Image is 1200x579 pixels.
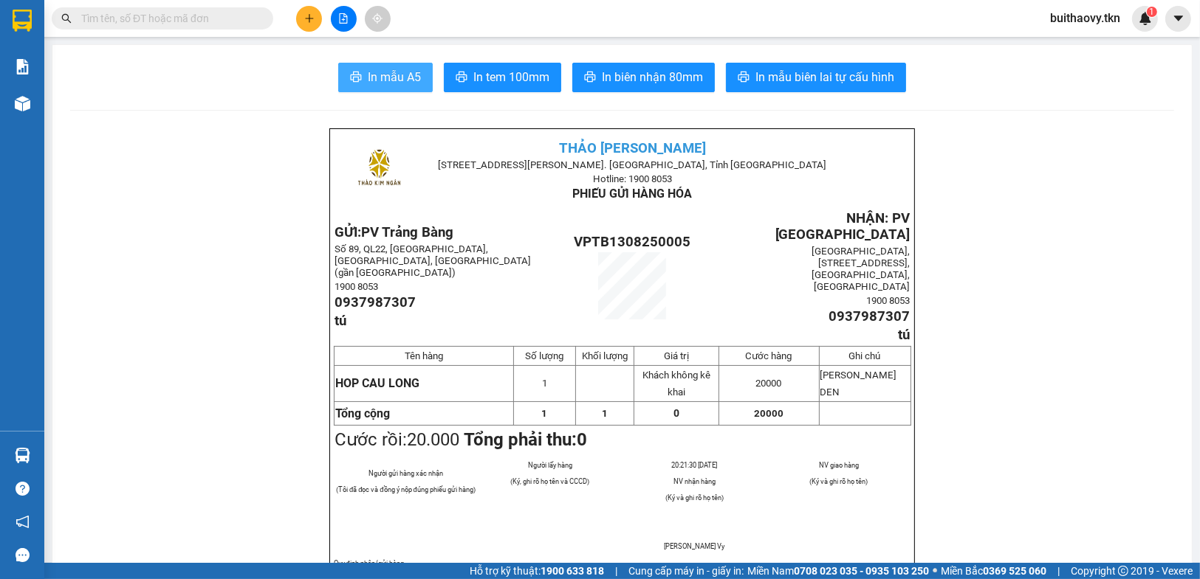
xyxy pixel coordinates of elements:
span: plus [304,13,315,24]
span: PHIẾU GỬI HÀNG HÓA [573,187,693,201]
span: 1 [602,408,608,419]
span: Số lượng [525,350,563,361]
span: copyright [1118,566,1128,576]
button: plus [296,6,322,32]
span: 0937987307 [829,308,911,325]
span: 20000 [756,378,782,389]
span: In biên nhận 80mm [602,68,703,86]
span: Hỗ trợ kỹ thuật: [470,563,604,579]
span: Cước rồi: [335,429,587,450]
span: notification [16,515,30,529]
button: printerIn tem 100mm [444,63,561,92]
span: Người gửi hàng xác nhận [368,469,443,477]
span: [GEOGRAPHIC_DATA], [STREET_ADDRESS], [GEOGRAPHIC_DATA], [GEOGRAPHIC_DATA] [812,246,911,292]
span: tú [335,313,346,329]
button: file-add [331,6,357,32]
span: PV Trảng Bàng [361,224,453,240]
span: NHẬN: PV [GEOGRAPHIC_DATA] [775,210,911,243]
span: 20000 [754,408,784,419]
span: In tem 100mm [473,68,549,86]
span: tú [899,327,911,343]
span: Khách không kê khai [642,370,710,398]
span: Quy định nhận/gửi hàng [334,559,404,567]
span: In mẫu biên lai tự cấu hình [755,68,894,86]
strong: GỬI: [335,224,453,240]
span: Miền Nam [747,563,929,579]
span: NV giao hàng [819,461,859,469]
strong: 0369 525 060 [983,565,1046,577]
img: logo [343,134,416,207]
button: printerIn biên nhận 80mm [572,63,715,92]
span: [PERSON_NAME] DEN [820,370,897,398]
span: caret-down [1172,12,1185,25]
img: warehouse-icon [15,96,30,111]
span: 1 [541,408,547,419]
span: Tên hàng [405,350,443,361]
button: caret-down [1165,6,1191,32]
span: 0937987307 [335,294,416,311]
span: HOP CAU LONG [335,376,419,390]
span: (Tôi đã đọc và đồng ý nộp đúng phiếu gửi hàng) [336,485,476,493]
span: | [615,563,617,579]
span: question-circle [16,482,30,496]
span: 0 [673,407,679,419]
strong: 1900 633 818 [541,565,604,577]
span: Người lấy hàng [528,461,572,469]
span: file-add [338,13,349,24]
strong: Tổng phải thu: [464,429,587,450]
button: printerIn mẫu A5 [338,63,433,92]
button: aim [365,6,391,32]
span: 20:21:30 [DATE] [671,461,717,469]
span: 1 [1149,7,1154,17]
span: ⚪️ [933,568,937,574]
span: aim [372,13,383,24]
span: (Ký và ghi rõ họ tên) [809,477,868,485]
span: (Ký, ghi rõ họ tên và CCCD) [510,477,589,485]
span: Cước hàng [746,350,792,361]
span: [STREET_ADDRESS][PERSON_NAME]. [GEOGRAPHIC_DATA], Tỉnh [GEOGRAPHIC_DATA] [439,159,827,170]
span: Cung cấp máy in - giấy in: [628,563,744,579]
sup: 1 [1147,7,1157,17]
span: Giá trị [664,350,689,361]
input: Tìm tên, số ĐT hoặc mã đơn [81,10,256,27]
span: 1900 8053 [335,281,378,292]
span: 0 [577,429,587,450]
span: printer [738,71,750,85]
span: VPTB1308250005 [574,234,690,250]
strong: Tổng cộng [335,406,390,420]
span: Khối lượng [582,350,628,361]
span: 1 [542,378,547,389]
img: solution-icon [15,59,30,74]
span: printer [584,71,596,85]
span: [PERSON_NAME] Vy [664,542,724,550]
img: icon-new-feature [1139,12,1152,25]
img: logo-vxr [13,10,32,32]
span: | [1057,563,1060,579]
span: In mẫu A5 [368,68,421,86]
span: Số 89, QL22, [GEOGRAPHIC_DATA], [GEOGRAPHIC_DATA], [GEOGRAPHIC_DATA] (gần [GEOGRAPHIC_DATA]) [335,243,531,278]
span: Miền Bắc [941,563,1046,579]
button: printerIn mẫu biên lai tự cấu hình [726,63,906,92]
span: message [16,548,30,562]
span: (Ký và ghi rõ họ tên) [665,493,724,502]
span: 1900 8053 [867,295,911,306]
span: printer [456,71,467,85]
span: search [61,13,72,24]
span: THẢO [PERSON_NAME] [559,140,706,156]
img: warehouse-icon [15,448,30,463]
strong: 0708 023 035 - 0935 103 250 [794,565,929,577]
span: Hotline: 1900 8053 [593,173,672,184]
span: buithaovy.tkn [1038,9,1132,27]
span: NV nhận hàng [673,477,716,485]
span: printer [350,71,362,85]
span: 20.000 [407,429,459,450]
span: Ghi chú [849,350,881,361]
